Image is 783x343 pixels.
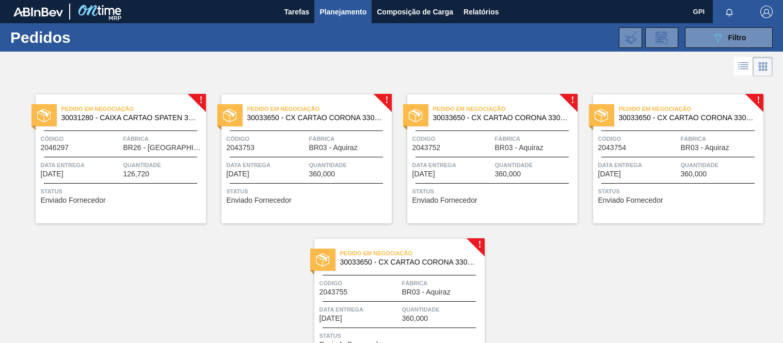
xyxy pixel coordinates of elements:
span: Enviado Fornecedor [41,197,106,204]
span: Código [412,134,492,144]
span: Fábrica [402,278,482,288]
span: BR03 - Aquiraz [309,144,358,152]
span: 10/11/2025 [227,170,249,178]
a: !statusPedido em Negociação30031280 - CAIXA CARTAO SPATEN 350ML OPEN CORNERCódigo2046297FábricaBR... [20,94,206,223]
span: Status [227,186,389,197]
span: BR03 - Aquiraz [495,144,544,152]
span: Status [319,331,482,341]
img: status [409,109,422,122]
span: Data Entrega [412,160,492,170]
span: 12/11/2025 [412,170,435,178]
span: 360,000 [309,170,335,178]
span: Filtro [728,34,746,42]
span: BR26 - Uberlândia [123,144,203,152]
span: Data Entrega [41,160,121,170]
span: 14/11/2025 [598,170,621,178]
span: 30033650 - CX CARTAO CORONA 330 C6 NIV24 [247,114,383,122]
img: status [223,109,236,122]
span: Status [41,186,203,197]
span: 30033650 - CX CARTAO CORONA 330 C6 NIV24 [340,258,476,266]
div: Visão em Cards [753,57,773,76]
span: Quantidade [309,160,389,170]
div: Solicitação de Revisão de Pedidos [645,27,678,48]
span: BR03 - Aquiraz [402,288,451,296]
button: Notificações [713,5,746,19]
span: Quantidade [123,160,203,170]
span: Fábrica [495,134,575,144]
span: 30031280 - CAIXA CARTAO SPATEN 350ML OPEN CORNER [61,114,198,122]
span: Pedido em Negociação [61,104,206,114]
span: 360,000 [681,170,707,178]
span: 360,000 [402,315,428,322]
img: TNhmsLtSVTkK8tSr43FrP2fwEKptu5GPRR3wAAAABJRU5ErkJggg== [13,7,63,17]
span: Composição de Carga [377,6,453,18]
span: Pedido em Negociação [340,248,485,258]
span: Tarefas [284,6,309,18]
span: Enviado Fornecedor [598,197,663,204]
span: Código [227,134,307,144]
span: 2046297 [41,144,69,152]
span: Pedido em Negociação [619,104,763,114]
span: 2043755 [319,288,348,296]
span: Planejamento [319,6,366,18]
span: Código [319,278,400,288]
span: Pedido em Negociação [433,104,578,114]
img: Logout [760,6,773,18]
span: 30033650 - CX CARTAO CORONA 330 C6 NIV24 [619,114,755,122]
span: Fábrica [123,134,203,144]
span: Fábrica [681,134,761,144]
div: Visão em Lista [734,57,753,76]
span: Data Entrega [227,160,307,170]
span: Status [412,186,575,197]
a: !statusPedido em Negociação30033650 - CX CARTAO CORONA 330 C6 NIV24Código2043752FábricaBR03 - Aqu... [392,94,578,223]
span: 07/11/2025 [41,170,63,178]
span: 2043754 [598,144,627,152]
a: !statusPedido em Negociação30033650 - CX CARTAO CORONA 330 C6 NIV24Código2043753FábricaBR03 - Aqu... [206,94,392,223]
span: Fábrica [309,134,389,144]
span: Quantidade [495,160,575,170]
span: Data Entrega [319,304,400,315]
span: 30033650 - CX CARTAO CORONA 330 C6 NIV24 [433,114,569,122]
span: Enviado Fornecedor [412,197,477,204]
span: Pedido em Negociação [247,104,392,114]
span: Quantidade [681,160,761,170]
span: Relatórios [464,6,499,18]
span: 126,720 [123,170,150,178]
span: Quantidade [402,304,482,315]
h1: Pedidos [10,31,158,43]
span: 2043753 [227,144,255,152]
a: !statusPedido em Negociação30033650 - CX CARTAO CORONA 330 C6 NIV24Código2043754FábricaBR03 - Aqu... [578,94,763,223]
span: Código [598,134,678,144]
img: status [316,253,329,267]
span: BR03 - Aquiraz [681,144,729,152]
span: Status [598,186,761,197]
span: 17/11/2025 [319,315,342,322]
img: status [595,109,608,122]
span: 2043752 [412,144,441,152]
img: status [37,109,51,122]
span: Data Entrega [598,160,678,170]
span: Enviado Fornecedor [227,197,292,204]
span: 360,000 [495,170,521,178]
div: Importar Negociações dos Pedidos [619,27,642,48]
button: Filtro [685,27,773,48]
span: Código [41,134,121,144]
